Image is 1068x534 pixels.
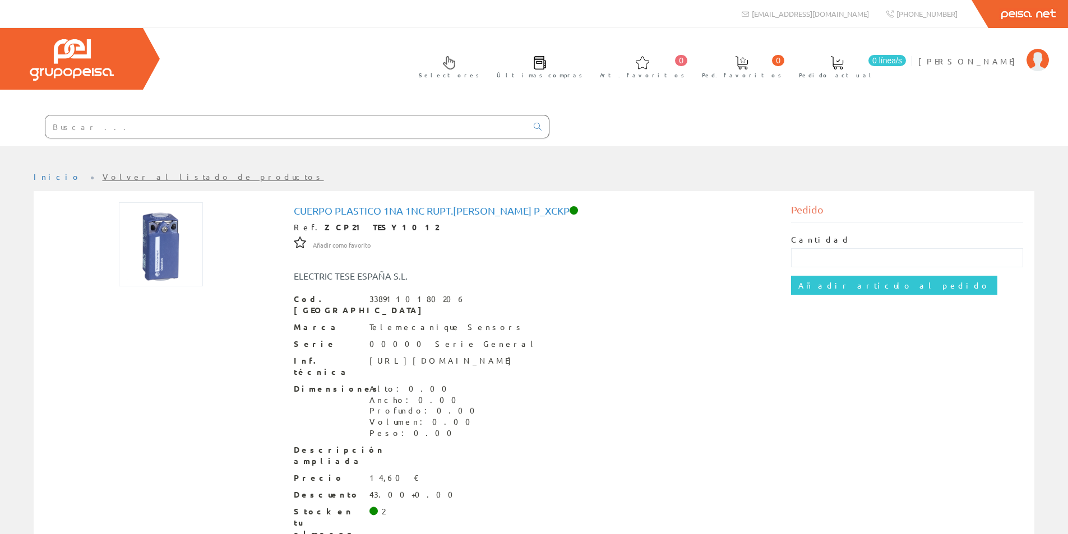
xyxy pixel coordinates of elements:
span: Descuento [294,489,361,500]
span: Añadir como favorito [313,241,371,250]
span: Dimensiones [294,383,361,394]
div: Peso: 0.00 [369,428,482,439]
span: Últimas compras [497,69,582,81]
span: Art. favoritos [600,69,685,81]
div: Profundo: 0.00 [369,405,482,416]
h1: Cuerpo Plastico 1na 1nc Rupt.[PERSON_NAME] P_xckp [294,205,775,216]
span: [PERSON_NAME] [918,55,1021,67]
div: 43.00+0.00 [369,489,460,500]
span: Marca [294,322,361,333]
input: Buscar ... [45,115,527,138]
div: Telemecanique Sensors [369,322,524,333]
div: 3389110180206 [369,294,466,305]
div: ELECTRIC TESE ESPAÑA S.L. [285,270,576,282]
span: Descripción ampliada [294,444,361,467]
img: Grupo Peisa [30,39,114,81]
span: Serie [294,338,361,350]
a: Añadir como favorito [313,239,371,249]
span: Cod. [GEOGRAPHIC_DATA] [294,294,361,316]
span: Inf. técnica [294,355,361,378]
a: Últimas compras [486,47,588,85]
div: Pedido [791,202,1023,223]
span: Selectores [419,69,479,81]
a: Volver al listado de productos [103,171,324,182]
span: Precio [294,472,361,484]
a: Inicio [34,171,81,182]
div: Ref. [294,222,775,233]
div: 2 [382,506,385,517]
div: Ancho: 0.00 [369,394,482,406]
div: 14,60 € [369,472,419,484]
span: [EMAIL_ADDRESS][DOMAIN_NAME] [752,9,869,18]
div: 00000 Serie General [369,338,538,350]
div: Alto: 0.00 [369,383,482,394]
div: [URL][DOMAIN_NAME] [369,355,517,366]
a: [PERSON_NAME] [918,47,1049,57]
a: Selectores [408,47,485,85]
span: [PHONE_NUMBER] [896,9,958,18]
label: Cantidad [791,234,850,245]
img: Foto artículo Cuerpo Plastico 1na 1nc Rupt.brusca P_xckp (150x150) [119,202,203,286]
input: Añadir artículo al pedido [791,276,997,295]
span: Ped. favoritos [702,69,782,81]
span: 0 [772,55,784,66]
span: 0 [675,55,687,66]
strong: ZCP21 TESY1012 [325,222,438,232]
span: 0 línea/s [868,55,906,66]
span: Pedido actual [799,69,875,81]
div: Volumen: 0.00 [369,416,482,428]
